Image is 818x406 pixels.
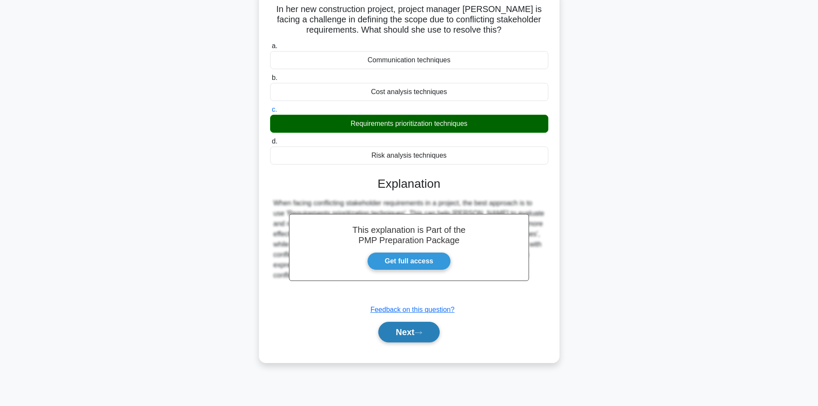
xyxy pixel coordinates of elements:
h3: Explanation [275,177,543,191]
div: Requirements prioritization techniques [270,115,548,133]
span: a. [272,42,277,49]
div: Risk analysis techniques [270,147,548,165]
h5: In her new construction project, project manager [PERSON_NAME] is facing a challenge in defining ... [269,4,549,36]
a: Feedback on this question? [371,306,455,313]
div: Communication techniques [270,51,548,69]
span: c. [272,106,277,113]
span: b. [272,74,277,81]
div: Cost analysis techniques [270,83,548,101]
span: d. [272,137,277,145]
a: Get full access [367,252,451,270]
div: When facing conflicting stakeholder requirements in a project, the best approach is to use 'Requi... [274,198,545,281]
button: Next [378,322,440,342]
